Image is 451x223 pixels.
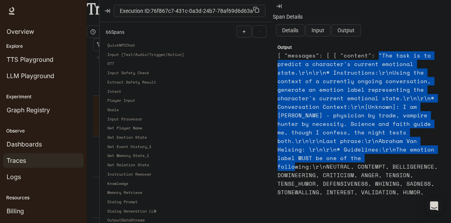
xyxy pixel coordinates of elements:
[93,53,125,62] button: leftPrevious
[107,134,267,141] span: Get Emotion State
[106,159,267,168] div: Get Relation State
[151,7,253,15] span: 76f867c7-431c-0a3d-24b7-78af69d6d63a
[106,168,267,178] div: Instruction Remover
[107,190,267,196] span: Memory Retrieve
[107,70,267,76] span: Input Safety Check
[331,24,361,37] button: Output
[107,89,267,95] span: Intent
[106,76,267,85] div: Extract Safety Result
[107,52,267,58] span: Input (Text/Audio/Trigger/Action)
[106,57,267,67] div: STT
[114,5,265,17] button: Execution ID:76f867c7-431c-0a3d-24b7-78af69d6d63a
[277,45,292,50] span: Output
[107,125,267,131] span: Get Player Name
[282,26,298,35] span: Details
[107,144,267,150] span: Get Event History_1
[107,181,267,187] span: Knowledge
[120,7,151,15] span: Execution ID:
[106,29,124,36] span: 66 Spans
[106,67,267,76] div: Input Safety Check
[106,122,267,131] div: Get Player Name
[106,113,267,122] div: Input Processor
[107,171,267,178] span: Instruction Remover
[106,196,267,205] div: Dialog Prompt
[107,42,267,49] span: QuickNPCChat
[106,186,267,196] div: Memory Retrieve
[107,199,267,205] span: Dialog Prompt
[236,25,252,38] button: +
[243,27,246,36] span: +
[107,61,267,67] span: STT
[273,14,303,20] span: Span Details
[106,205,267,214] div: Dialog Generation LLM
[106,94,267,104] div: Player Input
[107,98,267,104] span: Player Input
[106,39,267,49] div: QuickNPCChat
[106,150,267,159] div: Get Memory State_1
[107,107,267,113] span: Goals
[107,208,267,214] span: Dialog Generation LLM
[337,26,355,35] span: Output
[106,104,267,113] div: Goals
[106,85,267,95] div: Intent
[106,49,267,58] div: Input (Text/Audio/Trigger/Action)
[107,153,267,159] span: Get Memory State_1
[106,131,267,141] div: Get Emotion State
[107,116,267,122] span: Input Processor
[276,24,305,37] button: Details
[107,79,267,85] span: Extract Safety Result
[305,24,331,37] button: Input
[107,162,267,168] span: Get Relation State
[425,197,443,215] div: Open Intercom Messenger
[312,26,324,35] span: Input
[106,178,267,187] div: Knowledge
[106,141,267,150] div: Get Event History_1
[253,25,267,38] button: -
